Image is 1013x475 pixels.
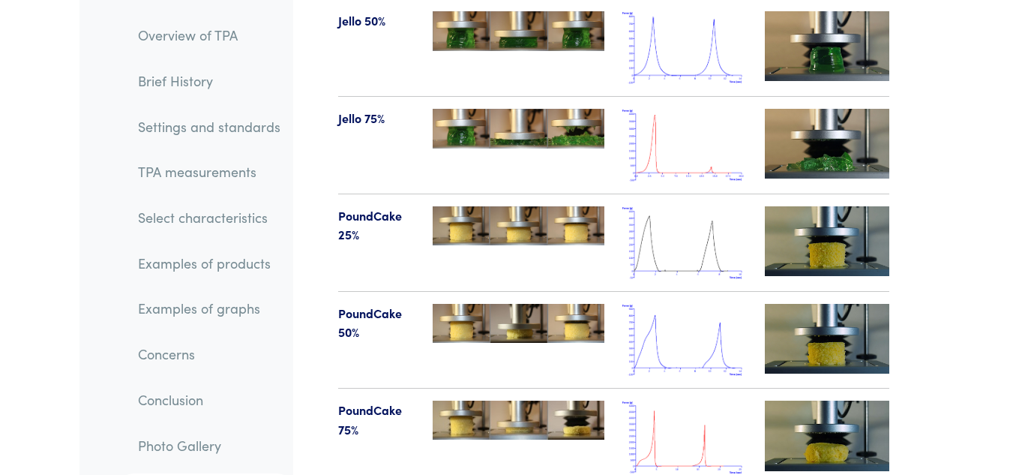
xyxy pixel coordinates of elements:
img: poundcake_tpa_25.png [622,206,747,279]
a: Concerns [126,337,292,371]
img: poundcake_tpa_75.png [622,401,747,473]
img: poundcake-videotn-75.jpg [765,401,889,470]
img: jello-50-123-tpa.jpg [433,11,604,51]
a: Brief History [126,64,292,98]
a: Settings and standards [126,109,292,143]
img: poundcake-50-123-tpa.jpg [433,304,604,343]
a: Examples of products [126,246,292,281]
img: poundcake-75-123-tpa.jpg [433,401,604,440]
img: jello_tpa_75.png [622,109,747,182]
img: poundcake-25-123-tpa.jpg [433,206,604,246]
a: Conclusion [126,383,292,417]
p: PoundCake 25% [338,206,415,245]
a: Photo Gallery [126,428,292,462]
a: Examples of graphs [126,291,292,326]
p: PoundCake 75% [338,401,415,439]
img: poundcake-videotn-25.jpg [765,206,889,276]
img: jello-videotn-50.jpg [765,11,889,81]
p: Jello 50% [338,11,415,31]
img: jello-75-123-tpa.jpg [433,109,604,149]
img: poundcake-videotn-50.jpg [765,304,889,374]
img: jello-videotn-75.jpg [765,109,889,179]
a: Overview of TPA [126,18,292,53]
p: PoundCake 50% [338,304,415,342]
img: poundcake_tpa_50.png [622,304,747,377]
a: TPA measurements [126,155,292,189]
img: jello_tpa_50.png [622,11,747,84]
a: Select characteristics [126,200,292,235]
p: Jello 75% [338,109,415,128]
